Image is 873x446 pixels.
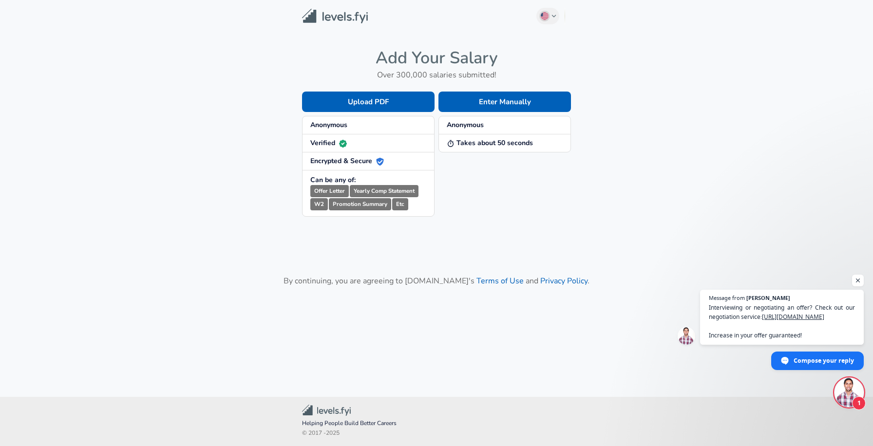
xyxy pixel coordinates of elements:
strong: Anonymous [310,120,347,130]
small: Promotion Summary [329,198,391,210]
strong: Encrypted & Secure [310,156,384,166]
img: Levels.fyi Community [302,405,351,416]
span: 1 [852,396,866,410]
div: Open chat [835,378,864,407]
h4: Add Your Salary [302,48,571,68]
small: Etc [392,198,408,210]
span: Compose your reply [794,352,854,369]
button: Enter Manually [438,92,571,112]
small: Yearly Comp Statement [350,185,418,197]
strong: Can be any of: [310,175,356,185]
button: English (US) [536,8,560,24]
strong: Verified [310,138,347,148]
span: Interviewing or negotiating an offer? Check out our negotiation service: Increase in your offer g... [709,303,855,340]
h6: Over 300,000 salaries submitted! [302,68,571,82]
span: Message from [709,295,745,300]
small: W2 [310,198,328,210]
span: Helping People Build Better Careers [302,419,571,428]
strong: Anonymous [447,120,484,130]
span: [PERSON_NAME] [746,295,790,300]
button: Upload PDF [302,92,435,112]
strong: Takes about 50 seconds [447,138,533,148]
span: © 2017 - 2025 [302,428,571,438]
img: Levels.fyi [302,9,368,24]
a: Terms of Use [476,276,524,286]
small: Offer Letter [310,185,349,197]
img: English (US) [541,12,549,20]
a: Privacy Policy [540,276,588,286]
